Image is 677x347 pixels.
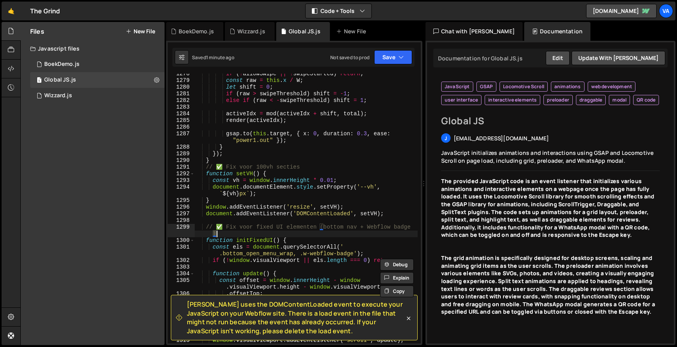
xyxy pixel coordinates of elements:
[168,131,195,144] div: 1287
[168,264,195,271] div: 1303
[612,97,626,103] span: modal
[168,184,195,197] div: 1294
[524,22,590,41] div: Documentation
[445,84,470,90] span: JavaScript
[168,77,195,84] div: 1279
[454,134,549,142] span: [EMAIL_ADDRESS][DOMAIN_NAME]
[37,78,42,84] span: 1
[206,54,234,61] div: 1 minute ago
[168,71,195,77] div: 1278
[168,331,195,337] div: 1312
[168,204,195,211] div: 1296
[168,151,195,157] div: 1289
[572,51,665,65] button: Update with [PERSON_NAME]
[179,27,214,35] div: BoekDemo.js
[503,84,544,90] span: Locomotive Scroll
[44,61,80,68] div: BoekDemo.js
[168,291,195,297] div: 1306
[436,55,523,62] div: Documentation for Global JS.js
[168,271,195,277] div: 1304
[30,27,44,36] h2: Files
[168,304,195,311] div: 1308
[168,104,195,111] div: 1283
[168,277,195,291] div: 1305
[374,50,412,64] button: Save
[168,244,195,257] div: 1301
[445,135,447,142] span: j
[330,54,369,61] div: Not saved to prod
[547,97,569,103] span: preloader
[168,117,195,124] div: 1285
[480,84,493,90] span: GSAP
[30,72,165,88] div: 17048/46890.js
[425,22,523,41] div: Chat with [PERSON_NAME]
[488,97,537,103] span: interactive elements
[168,91,195,97] div: 1281
[168,197,195,204] div: 1295
[168,217,195,224] div: 1298
[168,237,195,244] div: 1300
[168,224,195,237] div: 1299
[168,311,195,317] div: 1309
[44,92,72,99] div: Wizzard.js
[168,144,195,151] div: 1288
[380,285,414,297] button: Copy
[659,4,673,18] a: Va
[30,6,60,16] div: The Grind
[168,111,195,117] div: 1284
[336,27,369,35] div: New File
[30,56,165,72] div: 17048/46901.js
[187,300,405,335] span: [PERSON_NAME] uses the DOMContentLoaded event to execute your JavaScript on your Webflow site. Th...
[168,97,195,104] div: 1282
[637,97,655,103] span: QR code
[168,297,195,304] div: 1307
[30,88,165,104] div: 17048/46900.js
[168,211,195,217] div: 1297
[445,97,478,103] span: user interface
[192,54,234,61] div: Saved
[554,84,581,90] span: animations
[441,254,655,315] strong: The grid animation is specifically designed for desktop screens, scaling and animating grid items...
[586,4,657,18] a: [DOMAIN_NAME]
[441,149,653,164] span: JavaScript initializes animations and interactions using GSAP and Locomotive Scroll on page load,...
[168,317,195,324] div: 1310
[21,41,165,56] div: Javascript files
[306,4,371,18] button: Code + Tools
[441,177,654,238] strong: The provided JavaScript code is an event listener that initializes various animations and interac...
[168,84,195,91] div: 1280
[168,157,195,164] div: 1290
[126,28,155,35] button: New File
[168,337,195,344] div: 1313
[591,84,632,90] span: web development
[168,177,195,184] div: 1293
[168,171,195,177] div: 1292
[237,27,265,35] div: Wizzard.js
[44,76,76,84] div: Global JS.js
[380,259,414,271] button: Debug
[441,114,660,127] h2: Global JS
[579,97,602,103] span: draggable
[289,27,320,35] div: Global JS.js
[168,124,195,131] div: 1286
[168,324,195,331] div: 1311
[546,51,570,65] button: Edit
[2,2,21,20] a: 🤙
[168,164,195,171] div: 1291
[168,257,195,264] div: 1302
[380,272,414,284] button: Explain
